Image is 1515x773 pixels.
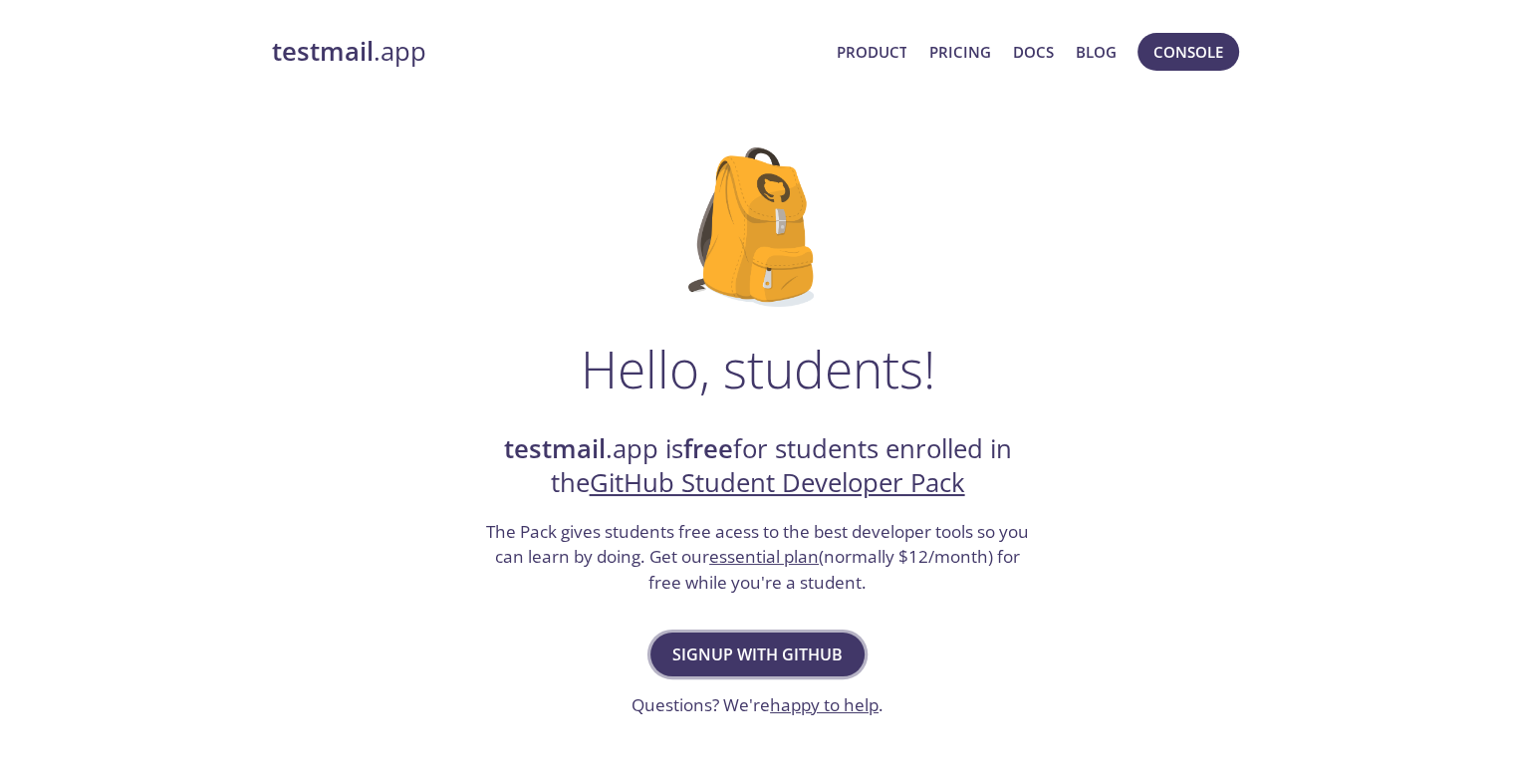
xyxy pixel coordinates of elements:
button: Signup with GitHub [650,633,865,676]
button: Console [1137,33,1239,71]
span: Console [1153,39,1223,65]
a: Blog [1076,39,1117,65]
a: Product [836,39,906,65]
a: happy to help [770,693,879,716]
strong: testmail [272,34,374,69]
a: essential plan [709,545,819,568]
a: Docs [1013,39,1054,65]
h3: The Pack gives students free acess to the best developer tools so you can learn by doing. Get our... [484,519,1032,596]
img: github-student-backpack.png [688,147,827,307]
h1: Hello, students! [581,339,935,398]
strong: testmail [504,431,606,466]
a: testmail.app [272,35,821,69]
span: Signup with GitHub [672,641,843,668]
a: Pricing [928,39,990,65]
h3: Questions? We're . [631,692,884,718]
strong: free [683,431,733,466]
a: GitHub Student Developer Pack [590,465,965,500]
h2: .app is for students enrolled in the [484,432,1032,501]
